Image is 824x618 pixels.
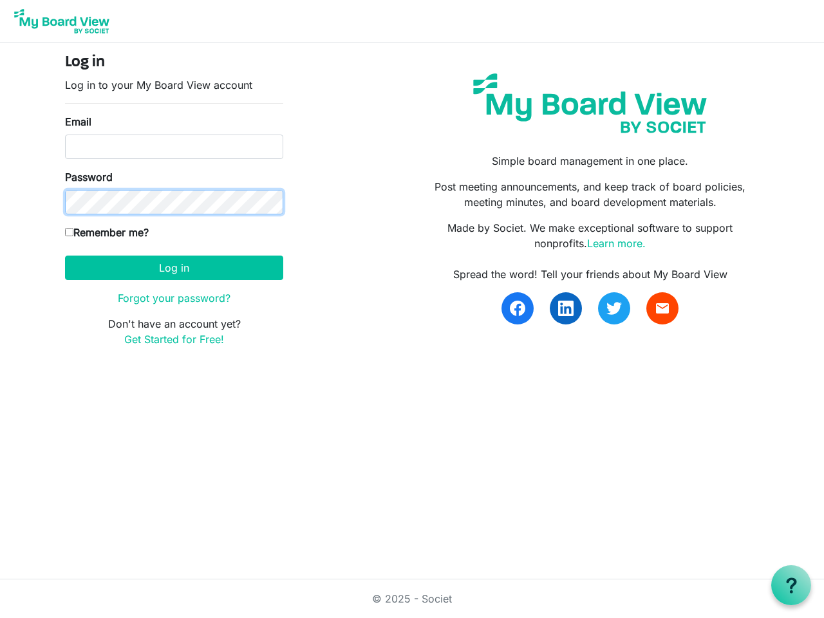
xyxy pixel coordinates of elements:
[65,169,113,185] label: Password
[422,153,759,169] p: Simple board management in one place.
[65,316,283,347] p: Don't have an account yet?
[606,301,622,316] img: twitter.svg
[65,114,91,129] label: Email
[558,301,574,316] img: linkedin.svg
[118,292,230,304] a: Forgot your password?
[65,53,283,72] h4: Log in
[464,64,716,143] img: my-board-view-societ.svg
[65,225,149,240] label: Remember me?
[65,256,283,280] button: Log in
[10,5,113,37] img: My Board View Logo
[372,592,452,605] a: © 2025 - Societ
[124,333,224,346] a: Get Started for Free!
[422,220,759,251] p: Made by Societ. We make exceptional software to support nonprofits.
[646,292,679,324] a: email
[587,237,646,250] a: Learn more.
[510,301,525,316] img: facebook.svg
[65,228,73,236] input: Remember me?
[422,179,759,210] p: Post meeting announcements, and keep track of board policies, meeting minutes, and board developm...
[65,77,283,93] p: Log in to your My Board View account
[655,301,670,316] span: email
[422,267,759,282] div: Spread the word! Tell your friends about My Board View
